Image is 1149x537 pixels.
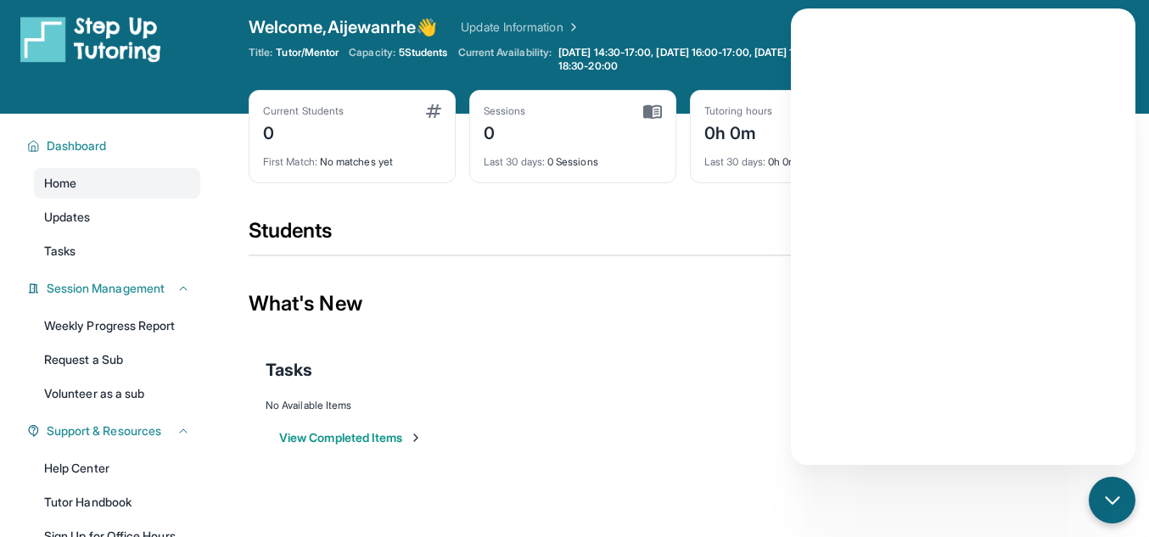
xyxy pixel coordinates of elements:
button: Dashboard [40,137,190,154]
span: Support & Resources [47,422,161,439]
a: Home [34,168,200,199]
div: Tutoring hours [704,104,772,118]
button: Session Management [40,280,190,297]
div: 0h 0m [704,118,772,145]
span: Current Availability: [458,46,552,73]
a: Volunteer as a sub [34,378,200,409]
img: card [426,104,441,118]
div: 0 [484,118,526,145]
span: First Match : [263,155,317,168]
button: chat-button [1089,477,1135,523]
a: Tasks [34,236,200,266]
a: [DATE] 14:30-17:00, [DATE] 16:00-17:00, [DATE] 14:30-16:30, [DATE] 14:30-20:00, [DATE] 14:30-16:0... [555,46,1118,73]
div: Current Students [263,104,344,118]
iframe: Chatbot [791,8,1135,465]
a: Help Center [34,453,200,484]
div: Sessions [484,104,526,118]
span: Home [44,175,76,192]
span: Capacity: [349,46,395,59]
span: Welcome, Aijewanrhe 👋 [249,15,437,39]
a: Updates [34,202,200,232]
button: View Completed Items [279,429,423,446]
div: What's New [249,266,1118,341]
span: Session Management [47,280,165,297]
img: Chevron Right [563,19,580,36]
a: Update Information [461,19,580,36]
span: [DATE] 14:30-17:00, [DATE] 16:00-17:00, [DATE] 14:30-16:30, [DATE] 14:30-20:00, [DATE] 14:30-16:0... [558,46,1114,73]
div: No Available Items [266,399,1101,412]
div: 0h 0m [704,145,883,169]
button: Support & Resources [40,422,190,439]
a: Weekly Progress Report [34,310,200,341]
a: Request a Sub [34,344,200,375]
img: card [643,104,662,120]
span: Last 30 days : [704,155,765,168]
div: 0 [263,118,344,145]
span: Title: [249,46,272,59]
div: No matches yet [263,145,441,169]
span: Tasks [44,243,76,260]
span: Updates [44,209,91,226]
span: Tasks [266,358,312,382]
a: Tutor Handbook [34,487,200,517]
span: 5 Students [399,46,448,59]
div: Students [249,217,1118,255]
span: Last 30 days : [484,155,545,168]
div: 0 Sessions [484,145,662,169]
span: Tutor/Mentor [276,46,339,59]
span: Dashboard [47,137,107,154]
img: logo [20,15,161,63]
